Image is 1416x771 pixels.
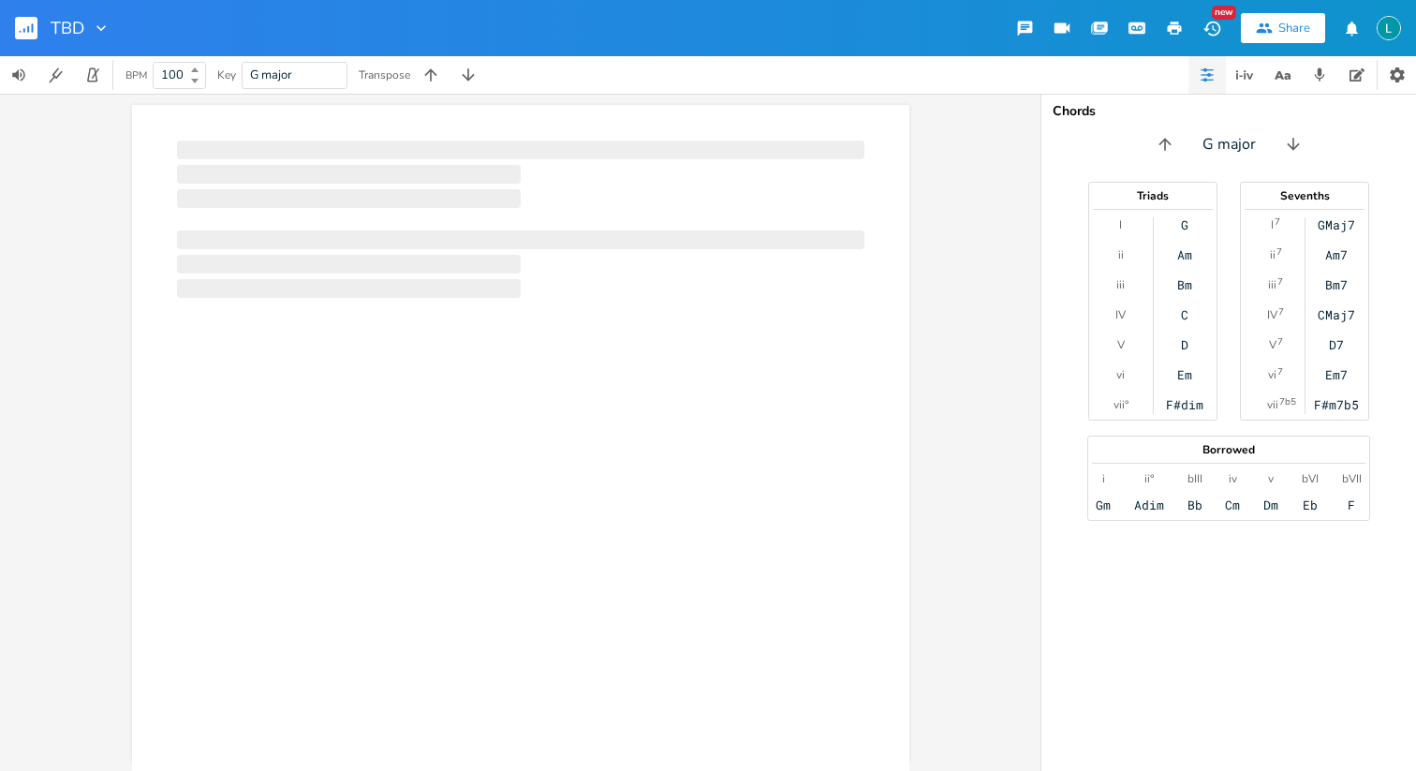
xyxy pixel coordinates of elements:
[1269,337,1276,352] div: V
[1118,247,1124,262] div: ii
[1177,247,1192,262] div: Am
[1275,215,1280,230] sup: 7
[250,67,292,83] span: G major
[1177,367,1192,382] div: Em
[1119,217,1122,232] div: I
[1117,337,1125,352] div: V
[1134,497,1164,512] div: Adim
[1342,471,1362,486] div: bVII
[1277,274,1283,289] sup: 7
[1279,394,1296,409] sup: 7b5
[1181,217,1188,232] div: G
[1241,190,1368,201] div: Sevenths
[1241,13,1325,43] button: Share
[1318,217,1355,232] div: GMaj7
[1302,471,1319,486] div: bVI
[1225,497,1240,512] div: Cm
[1177,277,1192,292] div: Bm
[1268,367,1276,382] div: vi
[1116,277,1125,292] div: iii
[1377,16,1401,40] img: Lauren Bobersky
[1268,277,1276,292] div: iii
[1278,304,1284,319] sup: 7
[1202,134,1256,156] span: G major
[359,69,410,81] div: Transpose
[1115,307,1126,322] div: IV
[1267,307,1277,322] div: IV
[1229,471,1237,486] div: iv
[1329,337,1344,352] div: D7
[1053,105,1405,118] div: Chords
[1318,307,1355,322] div: CMaj7
[1314,397,1359,412] div: F#m7b5
[1114,397,1128,412] div: vii°
[1277,334,1283,349] sup: 7
[1096,497,1111,512] div: Gm
[1263,497,1278,512] div: Dm
[1187,471,1202,486] div: bIII
[1088,444,1369,455] div: Borrowed
[125,70,147,81] div: BPM
[1116,367,1125,382] div: vi
[1271,217,1274,232] div: I
[217,69,236,81] div: Key
[1325,277,1348,292] div: Bm7
[1181,337,1188,352] div: D
[1144,471,1154,486] div: ii°
[1325,247,1348,262] div: Am7
[1212,6,1236,20] div: New
[1268,471,1274,486] div: v
[1102,471,1105,486] div: i
[1348,497,1355,512] div: F
[1303,497,1318,512] div: Eb
[1187,497,1202,512] div: Bb
[1276,245,1282,259] sup: 7
[1193,11,1231,45] button: New
[1278,20,1310,37] div: Share
[1270,247,1276,262] div: ii
[1267,397,1278,412] div: vii
[1089,190,1217,201] div: Triads
[1166,397,1203,412] div: F#dim
[1181,307,1188,322] div: C
[51,20,84,37] span: TBD
[1277,364,1283,379] sup: 7
[1325,367,1348,382] div: Em7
